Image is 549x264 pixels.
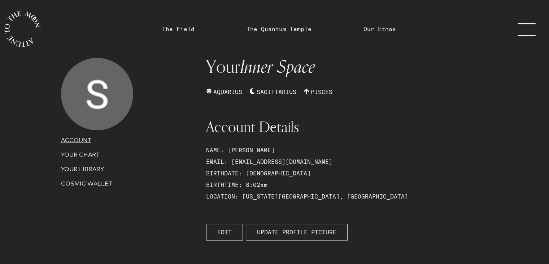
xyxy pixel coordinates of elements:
[257,88,296,95] span: SAGITTARIUS
[206,224,243,240] button: EDIT
[61,150,198,159] p: YOUR CHART
[61,179,198,188] p: COSMIC WALLET
[257,228,336,237] span: UPDATE PROFILE PICTURE
[206,180,488,189] p: BIRTHTIME: 8:02am
[311,88,332,95] span: PISCES
[213,88,242,95] span: AQUARIUS
[206,157,488,166] p: EMAIL: [EMAIL_ADDRESS][DOMAIN_NAME]
[247,25,311,33] a: The Quantum Temple
[240,53,315,81] span: Inner Space
[217,228,232,237] span: EDIT
[246,224,348,240] button: UPDATE PROFILE PICTURE
[162,25,195,33] a: The Field
[206,192,488,201] p: LOCATION: [US_STATE][GEOGRAPHIC_DATA], [GEOGRAPHIC_DATA]
[363,25,396,33] a: Our Ethos
[61,165,198,174] a: YOUR LIBRARY
[206,146,488,154] p: NAME: [PERSON_NAME]
[61,136,198,145] p: ACCOUNT
[206,120,488,134] h1: Account Details
[206,169,488,178] p: BIRTHDATE: [DEMOGRAPHIC_DATA]
[206,58,488,76] h1: Your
